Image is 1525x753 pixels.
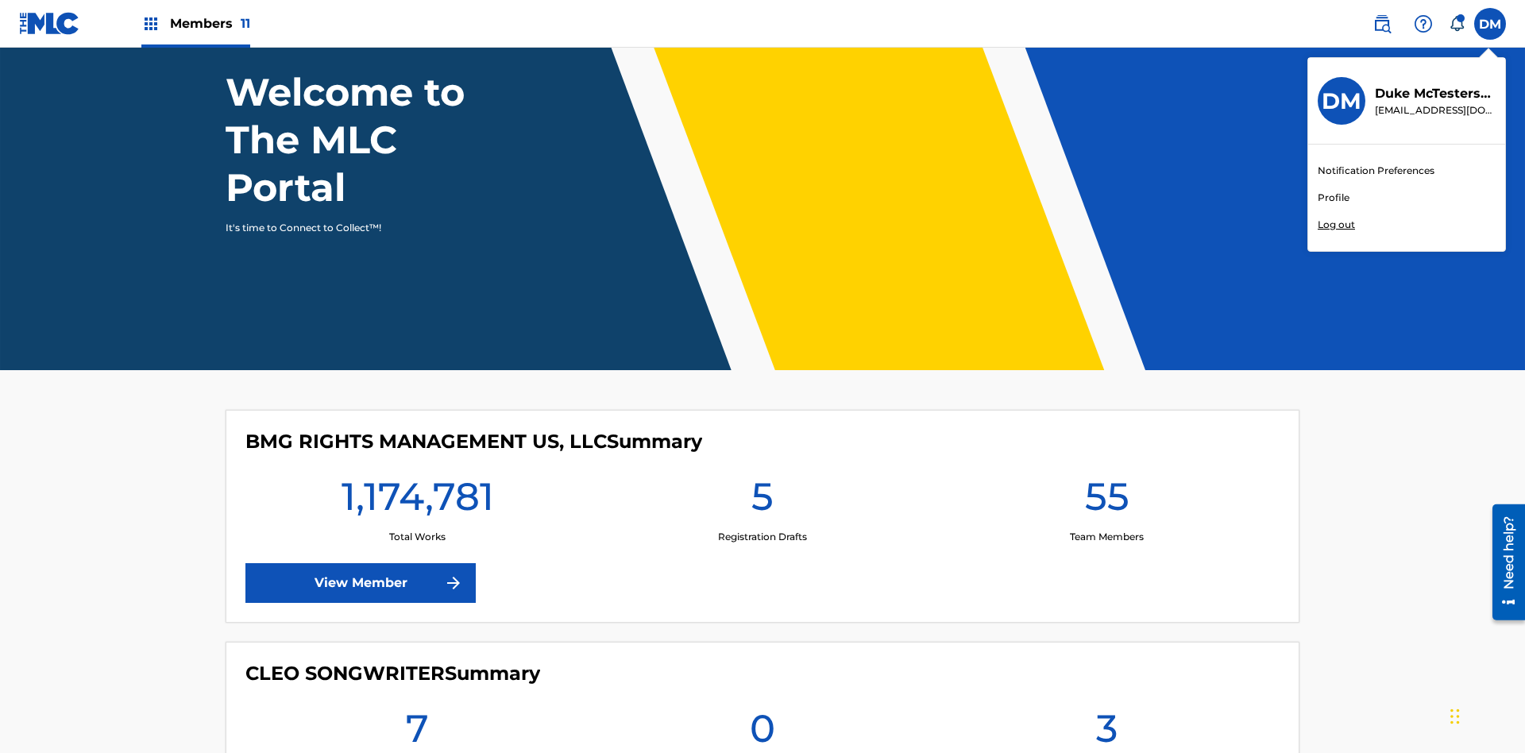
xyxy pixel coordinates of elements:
div: User Menu [1474,8,1506,40]
p: Duke McTesterson [1375,84,1496,103]
span: Members [170,14,250,33]
h1: 5 [751,473,774,530]
p: Log out [1318,218,1355,232]
span: 11 [241,16,250,31]
h3: DM [1322,87,1361,115]
p: It's time to Connect to Collect™! [226,221,501,235]
iframe: Resource Center [1481,498,1525,628]
img: f7272a7cc735f4ea7f67.svg [444,573,463,593]
p: Total Works [389,530,446,544]
p: duke.mctesterson@gmail.com [1375,103,1496,118]
iframe: Chat Widget [1446,677,1525,753]
h4: BMG RIGHTS MANAGEMENT US, LLC [245,430,702,454]
p: Team Members [1070,530,1144,544]
div: Notifications [1449,16,1465,32]
img: help [1414,14,1433,33]
a: Profile [1318,191,1349,205]
a: Public Search [1366,8,1398,40]
h1: 55 [1085,473,1129,530]
div: Drag [1450,693,1460,740]
img: search [1372,14,1392,33]
img: Top Rightsholders [141,14,160,33]
div: Help [1407,8,1439,40]
h1: Welcome to The MLC Portal [226,68,523,211]
p: Registration Drafts [718,530,807,544]
img: MLC Logo [19,12,80,35]
h1: 1,174,781 [342,473,494,530]
a: Notification Preferences [1318,164,1434,178]
h4: CLEO SONGWRITER [245,662,540,685]
a: View Member [245,563,476,603]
